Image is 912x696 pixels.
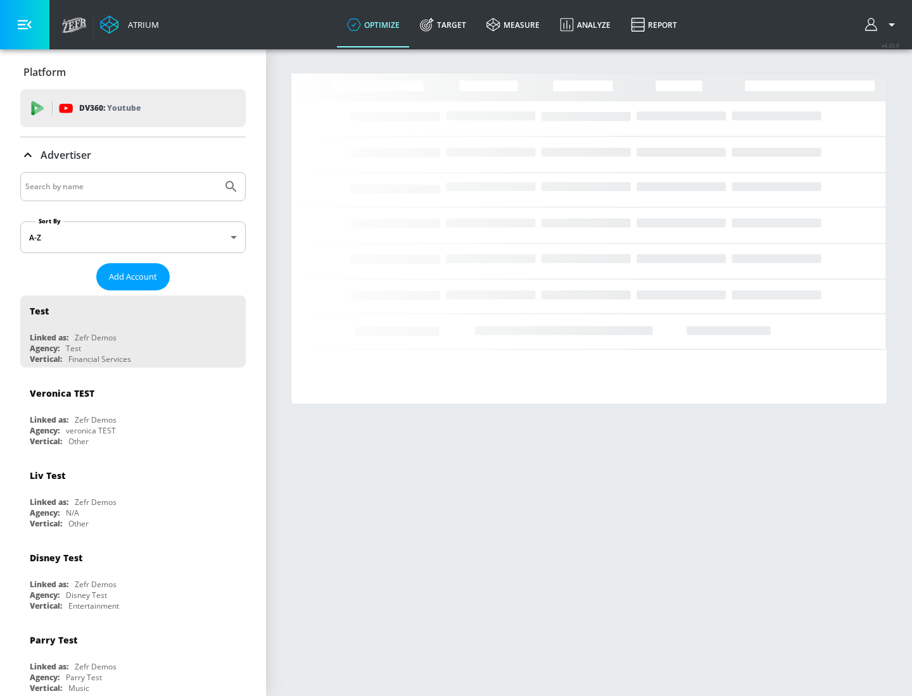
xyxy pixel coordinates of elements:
[30,425,60,436] div: Agency:
[30,683,62,693] div: Vertical:
[66,672,102,683] div: Parry Test
[75,497,117,507] div: Zefr Demos
[20,137,246,173] div: Advertiser
[30,634,77,646] div: Parry Test
[30,354,62,364] div: Vertical:
[882,42,899,49] span: v 4.32.0
[30,518,62,529] div: Vertical:
[66,343,81,354] div: Test
[20,542,246,614] div: Disney TestLinked as:Zefr DemosAgency:Disney TestVertical:Entertainment
[550,2,621,47] a: Analyze
[68,436,89,447] div: Other
[75,414,117,425] div: Zefr Demos
[41,148,91,162] p: Advertiser
[30,414,68,425] div: Linked as:
[23,65,66,79] p: Platform
[66,507,79,518] div: N/A
[66,590,107,600] div: Disney Test
[107,101,141,115] p: Youtube
[36,217,63,225] label: Sort By
[20,460,246,532] div: Liv TestLinked as:Zefr DemosAgency:N/AVertical:Other
[20,378,246,450] div: Veronica TESTLinked as:Zefr DemosAgency:veronica TESTVertical:Other
[75,332,117,343] div: Zefr Demos
[337,2,410,47] a: optimize
[75,661,117,672] div: Zefr Demos
[68,683,89,693] div: Music
[476,2,550,47] a: measure
[30,332,68,343] div: Linked as:
[30,600,62,611] div: Vertical:
[20,221,246,253] div: A-Z
[79,101,141,115] p: DV360:
[20,295,246,368] div: TestLinked as:Zefr DemosAgency:TestVertical:Financial Services
[96,263,170,290] button: Add Account
[30,305,49,317] div: Test
[68,354,131,364] div: Financial Services
[68,518,89,529] div: Other
[20,54,246,90] div: Platform
[20,89,246,127] div: DV360: Youtube
[30,661,68,672] div: Linked as:
[621,2,687,47] a: Report
[30,436,62,447] div: Vertical:
[30,590,60,600] div: Agency:
[410,2,476,47] a: Target
[30,497,68,507] div: Linked as:
[30,387,94,399] div: Veronica TEST
[123,19,159,30] div: Atrium
[30,507,60,518] div: Agency:
[109,270,157,284] span: Add Account
[30,469,65,482] div: Liv Test
[25,178,217,195] input: Search by name
[100,15,159,34] a: Atrium
[68,600,119,611] div: Entertainment
[30,552,82,564] div: Disney Test
[30,343,60,354] div: Agency:
[75,579,117,590] div: Zefr Demos
[30,579,68,590] div: Linked as:
[66,425,116,436] div: veronica TEST
[30,672,60,683] div: Agency:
